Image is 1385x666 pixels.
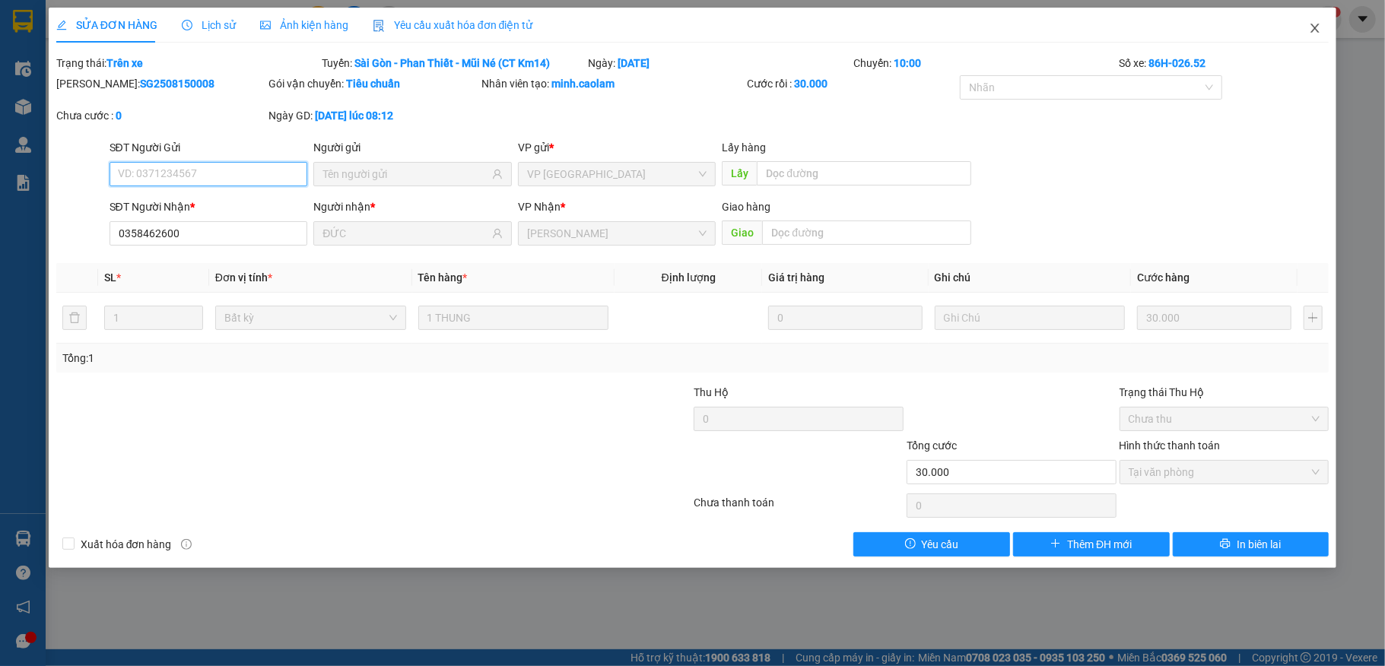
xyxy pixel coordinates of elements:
[768,306,922,330] input: 0
[182,19,236,31] span: Lịch sử
[907,439,957,452] span: Tổng cước
[662,271,716,284] span: Định lượng
[1220,538,1231,550] span: printer
[1149,57,1206,69] b: 86H-026.52
[55,55,320,71] div: Trạng thái:
[418,306,609,330] input: VD: Bàn, Ghế
[905,538,916,550] span: exclamation-circle
[315,109,393,122] b: [DATE] lúc 08:12
[56,19,157,31] span: SỬA ĐƠN HÀNG
[1013,532,1170,557] button: plusThêm ĐH mới
[104,271,116,284] span: SL
[1067,536,1132,553] span: Thêm ĐH mới
[182,20,192,30] span: clock-circle
[1137,271,1190,284] span: Cước hàng
[694,386,729,398] span: Thu Hộ
[140,78,214,90] b: SG2508150008
[313,198,512,215] div: Người nhận
[692,494,905,521] div: Chưa thanh toán
[929,263,1132,293] th: Ghi chú
[492,228,503,239] span: user
[418,271,468,284] span: Tên hàng
[373,19,533,31] span: Yêu cầu xuất hóa đơn điện tử
[110,139,308,156] div: SĐT Người Gửi
[481,75,744,92] div: Nhân viên tạo:
[1304,306,1323,330] button: plus
[762,220,971,245] input: Dọc đường
[116,109,122,122] b: 0
[551,78,615,90] b: minh.caolam
[747,75,957,92] div: Cước rồi :
[215,271,272,284] span: Đơn vị tính
[260,19,348,31] span: Ảnh kiện hàng
[56,107,266,124] div: Chưa cước :
[1237,536,1281,553] span: In biên lai
[1118,55,1331,71] div: Số xe:
[492,169,503,179] span: user
[322,225,489,242] input: Tên người nhận
[518,201,561,213] span: VP Nhận
[75,536,178,553] span: Xuất hóa đơn hàng
[722,220,762,245] span: Giao
[1129,461,1320,484] span: Tại văn phòng
[1120,384,1329,401] div: Trạng thái Thu Hộ
[106,57,143,69] b: Trên xe
[62,306,87,330] button: delete
[1120,439,1221,452] label: Hình thức thanh toán
[322,166,489,182] input: Tên người gửi
[586,55,852,71] div: Ngày:
[768,271,824,284] span: Giá trị hàng
[56,20,67,30] span: edit
[853,532,1010,557] button: exclamation-circleYêu cầu
[1173,532,1329,557] button: printerIn biên lai
[722,201,770,213] span: Giao hàng
[935,306,1126,330] input: Ghi Chú
[373,20,385,32] img: icon
[260,20,271,30] span: picture
[320,55,586,71] div: Tuyến:
[1129,408,1320,430] span: Chưa thu
[527,222,707,245] span: VP Phan Thiết
[181,539,192,550] span: info-circle
[268,107,478,124] div: Ngày GD:
[518,139,716,156] div: VP gửi
[224,306,397,329] span: Bất kỳ
[922,536,959,553] span: Yêu cầu
[852,55,1117,71] div: Chuyến:
[56,75,266,92] div: [PERSON_NAME]:
[722,161,757,186] span: Lấy
[527,163,707,186] span: VP Sài Gòn
[110,198,308,215] div: SĐT Người Nhận
[757,161,971,186] input: Dọc đường
[1137,306,1291,330] input: 0
[894,57,921,69] b: 10:00
[346,78,400,90] b: Tiêu chuẩn
[722,141,766,154] span: Lấy hàng
[1294,8,1336,50] button: Close
[62,350,535,366] div: Tổng: 1
[354,57,550,69] b: Sài Gòn - Phan Thiết - Mũi Né (CT Km14)
[268,75,478,92] div: Gói vận chuyển:
[1309,22,1321,34] span: close
[313,139,512,156] div: Người gửi
[794,78,828,90] b: 30.000
[1050,538,1061,550] span: plus
[618,57,650,69] b: [DATE]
